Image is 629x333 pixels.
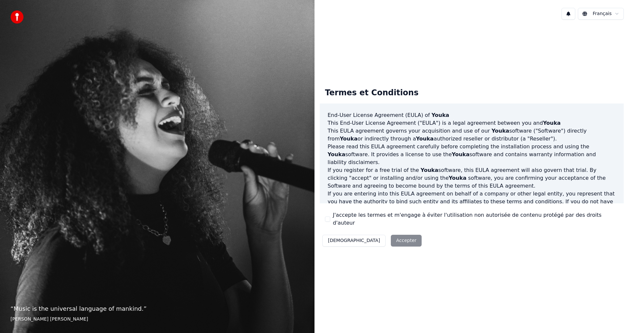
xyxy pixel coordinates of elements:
[320,83,424,103] div: Termes et Conditions
[10,10,24,24] img: youka
[491,128,509,134] span: Youka
[340,136,357,142] span: Youka
[421,167,438,173] span: Youka
[328,190,616,221] p: If you are entering into this EULA agreement on behalf of a company or other legal entity, you re...
[431,112,449,118] span: Youka
[328,166,616,190] p: If you register for a free trial of the software, this EULA agreement will also govern that trial...
[10,316,304,323] footer: [PERSON_NAME] [PERSON_NAME]
[328,111,616,119] h3: End-User License Agreement (EULA) of
[333,211,619,227] label: J'accepte les termes et m'engage à éviter l'utilisation non autorisée de contenu protégé par des ...
[416,136,434,142] span: Youka
[543,120,561,126] span: Youka
[328,127,616,143] p: This EULA agreement governs your acquisition and use of our software ("Software") directly from o...
[449,175,467,181] span: Youka
[10,304,304,313] p: “ Music is the universal language of mankind. ”
[328,119,616,127] p: This End-User License Agreement ("EULA") is a legal agreement between you and
[328,143,616,166] p: Please read this EULA agreement carefully before completing the installation process and using th...
[322,235,386,247] button: [DEMOGRAPHIC_DATA]
[452,151,469,157] span: Youka
[328,151,345,157] span: Youka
